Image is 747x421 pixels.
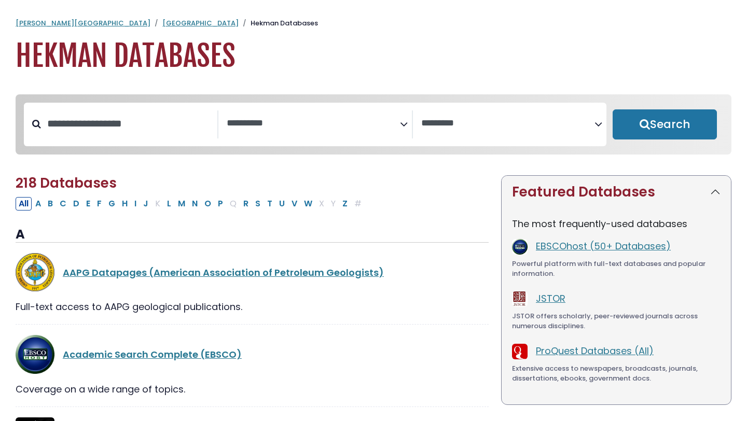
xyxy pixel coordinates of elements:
button: Filter Results E [83,197,93,210]
a: [PERSON_NAME][GEOGRAPHIC_DATA] [16,18,150,28]
button: Filter Results I [131,197,140,210]
button: Filter Results J [140,197,151,210]
button: Filter Results S [252,197,264,210]
button: Featured Databases [502,176,731,208]
nav: breadcrumb [16,18,731,29]
p: The most frequently-used databases [512,217,721,231]
a: ProQuest Databases (All) [536,344,654,357]
button: Filter Results G [105,197,118,210]
button: Filter Results F [94,197,105,210]
button: Filter Results P [215,197,226,210]
button: Filter Results N [189,197,201,210]
button: Filter Results L [164,197,174,210]
div: Alpha-list to filter by first letter of database name [16,197,366,209]
button: Filter Results T [264,197,275,210]
button: Filter Results U [276,197,288,210]
button: Filter Results W [301,197,315,210]
button: Filter Results H [119,197,131,210]
button: Filter Results B [45,197,56,210]
button: Submit for Search Results [613,109,717,139]
div: Powerful platform with full-text databases and popular information. [512,259,721,279]
input: Search database by title or keyword [41,115,217,132]
div: Extensive access to newspapers, broadcasts, journals, dissertations, ebooks, government docs. [512,363,721,384]
nav: Search filters [16,94,731,155]
button: All [16,197,32,210]
a: Academic Search Complete (EBSCO) [63,348,242,361]
button: Filter Results M [175,197,188,210]
a: JSTOR [536,292,565,305]
button: Filter Results O [201,197,214,210]
textarea: Search [421,118,594,129]
a: AAPG Datapages (American Association of Petroleum Geologists) [63,266,384,279]
button: Filter Results V [288,197,300,210]
button: Filter Results R [240,197,252,210]
button: Filter Results D [70,197,82,210]
textarea: Search [227,118,400,129]
a: [GEOGRAPHIC_DATA] [162,18,239,28]
h1: Hekman Databases [16,39,731,74]
li: Hekman Databases [239,18,318,29]
button: Filter Results C [57,197,70,210]
div: Full-text access to AAPG geological publications. [16,300,489,314]
div: Coverage on a wide range of topics. [16,382,489,396]
button: Filter Results A [32,197,44,210]
a: EBSCOhost (50+ Databases) [536,240,671,252]
span: 218 Databases [16,174,117,192]
h3: A [16,227,489,243]
button: Filter Results Z [339,197,351,210]
div: JSTOR offers scholarly, peer-reviewed journals across numerous disciplines. [512,311,721,331]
